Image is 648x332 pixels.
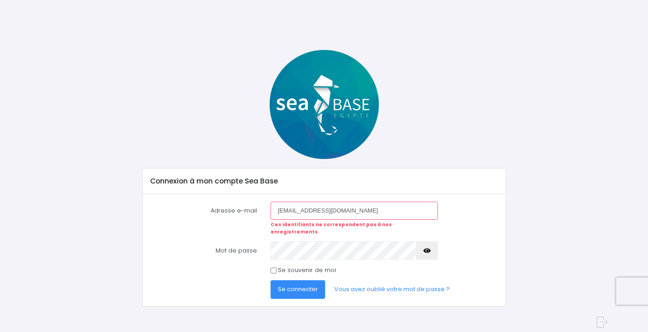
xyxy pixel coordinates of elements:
strong: Ces identifiants ne correspondent pas à nos enregistrements [271,221,392,235]
label: Se souvenir de moi [278,266,336,275]
a: Vous avez oublié votre mot de passe ? [327,280,457,298]
span: Se connecter [278,285,318,293]
div: Connexion à mon compte Sea Base [143,168,506,194]
button: Se connecter [271,280,325,298]
label: Mot de passe [143,241,264,259]
label: Adresse e-mail [143,202,264,236]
